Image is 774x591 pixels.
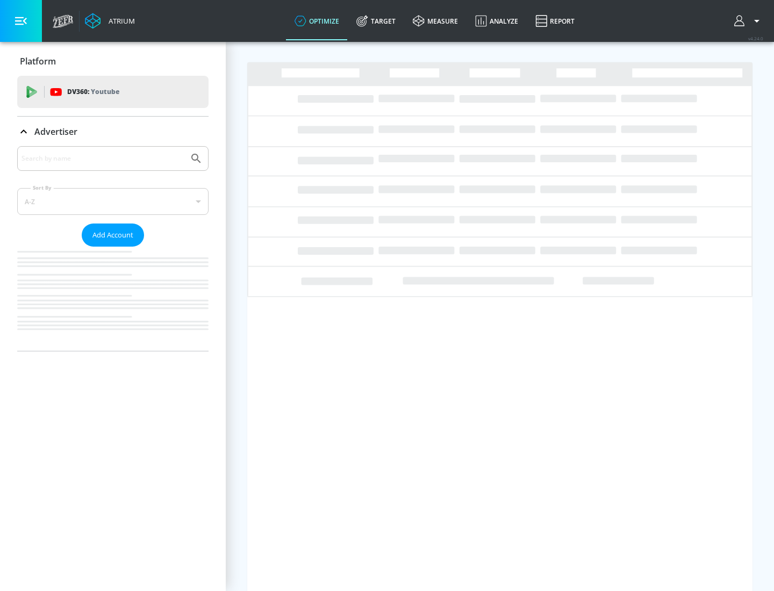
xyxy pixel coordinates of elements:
a: measure [404,2,467,40]
div: Advertiser [17,146,209,351]
div: Advertiser [17,117,209,147]
button: Add Account [82,224,144,247]
p: DV360: [67,86,119,98]
div: A-Z [17,188,209,215]
nav: list of Advertiser [17,247,209,351]
a: Report [527,2,583,40]
p: Advertiser [34,126,77,138]
a: Analyze [467,2,527,40]
input: Search by name [21,152,184,165]
span: v 4.24.0 [748,35,763,41]
a: Atrium [85,13,135,29]
p: Youtube [91,86,119,97]
a: optimize [286,2,348,40]
p: Platform [20,55,56,67]
a: Target [348,2,404,40]
div: Platform [17,46,209,76]
div: Atrium [104,16,135,26]
span: Add Account [92,229,133,241]
div: DV360: Youtube [17,76,209,108]
label: Sort By [31,184,54,191]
